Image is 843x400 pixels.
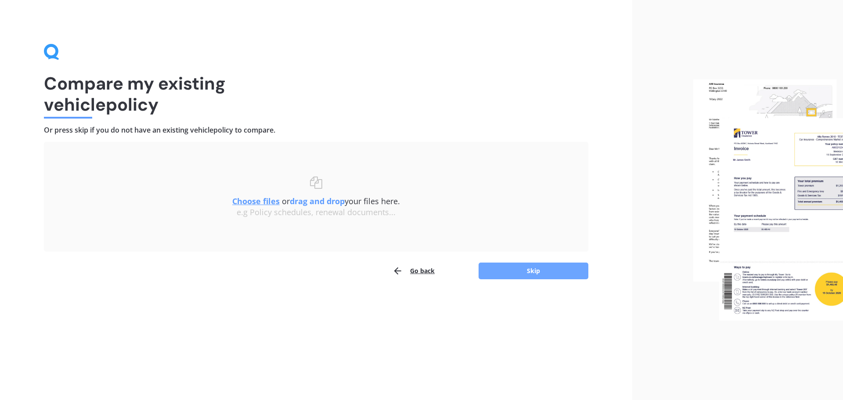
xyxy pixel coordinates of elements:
[232,196,280,206] u: Choose files
[393,262,435,280] button: Go back
[44,126,588,135] h4: Or press skip if you do not have an existing vehicle policy to compare.
[693,79,843,321] img: files.webp
[61,208,571,217] div: e.g Policy schedules, renewal documents...
[290,196,345,206] b: drag and drop
[232,196,400,206] span: or your files here.
[44,73,588,115] h1: Compare my existing vehicle policy
[479,263,588,279] button: Skip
